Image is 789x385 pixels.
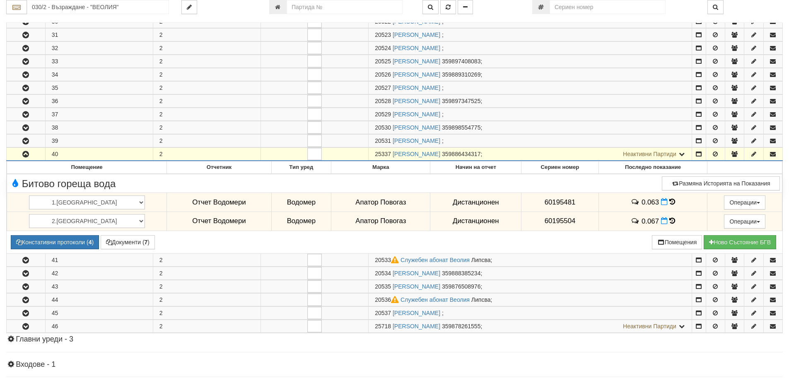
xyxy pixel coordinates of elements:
span: 359898554775 [442,124,480,131]
a: [PERSON_NAME] [393,270,440,277]
span: Неактивни Партиди [623,323,676,330]
span: 359876508976 [442,283,480,290]
button: Помещения [652,235,702,249]
span: История на забележките [631,217,642,225]
td: 2 [153,68,261,81]
th: Отчетник [167,161,271,174]
td: ; [369,55,692,68]
td: Дистанционен [430,193,521,212]
span: История на забележките [631,198,642,206]
td: 2 [153,55,261,68]
span: История на показанията [669,217,675,225]
td: ; [369,267,692,279]
td: ; [369,148,692,161]
td: Водомер [271,193,331,212]
a: [PERSON_NAME] [393,323,440,330]
span: Партида № [375,58,391,65]
td: ; [369,121,692,134]
button: Размяна Историята на Показания [662,176,780,190]
td: ; [369,253,692,266]
i: Нов Отчет към 30/09/2025 [661,198,668,205]
span: 359886434317 [442,151,480,157]
td: Апатор Повогаз [331,193,430,212]
span: 0.067 [642,217,659,225]
td: 40 [45,148,153,161]
td: 35 [45,82,153,94]
span: Партида № [375,45,391,51]
td: 32 [45,42,153,55]
th: Помещение [7,161,167,174]
span: Партида № [375,296,401,303]
a: [PERSON_NAME] [393,137,440,144]
button: Операции [724,195,765,209]
td: ; [369,280,692,293]
td: ; [369,29,692,41]
button: Документи (7) [101,235,155,249]
a: [PERSON_NAME] [393,111,440,118]
th: Последно показание [598,161,707,174]
span: 0.063 [642,198,659,206]
td: ; [369,108,692,121]
td: 2 [153,253,261,266]
a: Служебен абонат Веолия [401,296,470,303]
span: Липсва [471,257,491,263]
span: Партида № [375,270,391,277]
td: ; [369,68,692,81]
h4: Главни уреди - 3 [6,335,783,344]
th: Тип уред [271,161,331,174]
td: 42 [45,267,153,279]
a: [PERSON_NAME] [393,71,440,78]
span: Партида № [375,31,391,38]
a: [PERSON_NAME] [393,98,440,104]
span: 60195504 [545,217,576,225]
td: 43 [45,280,153,293]
span: Партида № [375,151,391,157]
a: [PERSON_NAME] [393,283,440,290]
th: Начин на отчет [430,161,521,174]
span: Липсва [471,296,491,303]
span: Отчет Водомери [192,217,246,225]
td: ; [369,293,692,306]
td: 39 [45,135,153,147]
a: [PERSON_NAME] [393,58,440,65]
th: Сериен номер [521,161,598,174]
a: [PERSON_NAME] [393,45,440,51]
span: Партида № [375,283,391,290]
a: [PERSON_NAME] [393,124,440,131]
td: 38 [45,121,153,134]
span: Партида № [375,310,391,316]
span: 359878261555 [442,323,480,330]
b: 7 [145,239,148,245]
button: Новo Състояние БГВ [704,235,776,249]
span: Неактивни Партиди [623,151,676,157]
span: Партида № [375,98,391,104]
span: 359888385234 [442,270,480,277]
td: ; [369,42,692,55]
td: ; [369,135,692,147]
td: ; [369,306,692,319]
span: Партида № [375,71,391,78]
a: Служебен абонат Веолия [401,257,470,263]
td: 2 [153,121,261,134]
b: 4 [89,239,92,245]
td: 2 [153,108,261,121]
td: 31 [45,29,153,41]
td: 44 [45,293,153,306]
span: Отчет Водомери [192,198,246,206]
span: Партида № [375,137,391,144]
a: [PERSON_NAME] [393,310,440,316]
a: [PERSON_NAME] [393,151,440,157]
td: 36 [45,95,153,108]
i: Нов Отчет към 30/09/2025 [661,217,668,224]
td: 2 [153,293,261,306]
span: Партида № [375,84,391,91]
td: Водомер [271,212,331,231]
span: 359897408083 [442,58,480,65]
span: Партида № [375,111,391,118]
td: 34 [45,68,153,81]
h4: Входове - 1 [6,361,783,369]
button: Констативни протоколи (4) [11,235,99,249]
td: 33 [45,55,153,68]
span: 359889310269 [442,71,480,78]
td: Апатор Повогаз [331,212,430,231]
